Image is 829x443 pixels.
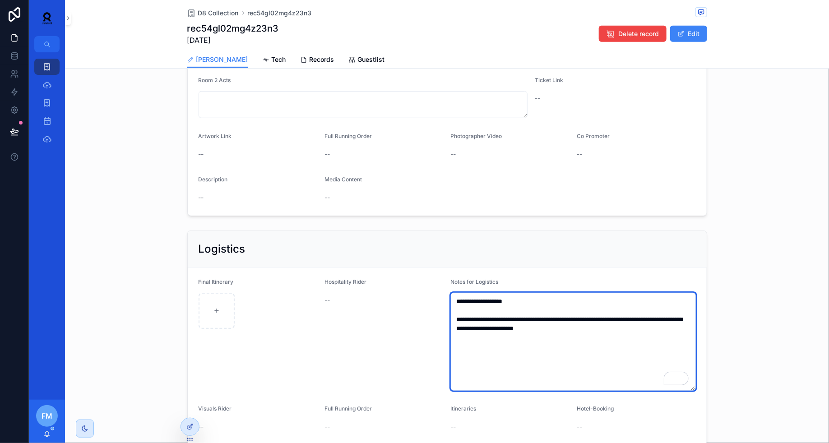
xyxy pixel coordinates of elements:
[199,77,231,83] span: Room 2 Acts
[199,405,232,412] span: Visuals Rider
[599,26,667,42] button: Delete record
[199,193,204,202] span: --
[324,405,372,412] span: Full Running Order
[577,405,614,412] span: Hotel-Booking
[199,176,228,183] span: Description
[199,422,204,431] span: --
[349,51,385,69] a: Guestlist
[451,405,477,412] span: Itineraries
[451,422,456,431] span: --
[451,133,502,139] span: Photographer Video
[324,176,362,183] span: Media Content
[248,9,312,18] a: rec54gl02mg4z23n3
[670,26,707,42] button: Edit
[324,133,372,139] span: Full Running Order
[199,150,204,159] span: --
[187,35,279,46] span: [DATE]
[577,422,582,431] span: --
[324,150,330,159] span: --
[36,11,58,25] img: App logo
[29,52,65,159] div: scrollable content
[198,9,239,18] span: D8 Collection
[196,55,248,64] span: [PERSON_NAME]
[42,411,52,421] span: FM
[324,193,330,202] span: --
[619,29,659,38] span: Delete record
[272,55,286,64] span: Tech
[451,293,696,391] textarea: To enrich screen reader interactions, please activate Accessibility in Grammarly extension settings
[301,51,334,69] a: Records
[199,278,234,285] span: Final Itinerary
[187,22,279,35] h1: rec54gl02mg4z23n3
[535,77,563,83] span: Ticket Link
[310,55,334,64] span: Records
[187,51,248,69] a: [PERSON_NAME]
[199,242,245,256] h2: Logistics
[187,9,239,18] a: D8 Collection
[324,295,330,305] span: --
[577,150,582,159] span: --
[324,422,330,431] span: --
[199,133,232,139] span: Artwork Link
[451,278,499,285] span: Notes for Logistics
[451,150,456,159] span: --
[358,55,385,64] span: Guestlist
[535,94,540,103] span: --
[263,51,286,69] a: Tech
[577,133,610,139] span: Co Promoter
[324,278,366,285] span: Hospitality Rider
